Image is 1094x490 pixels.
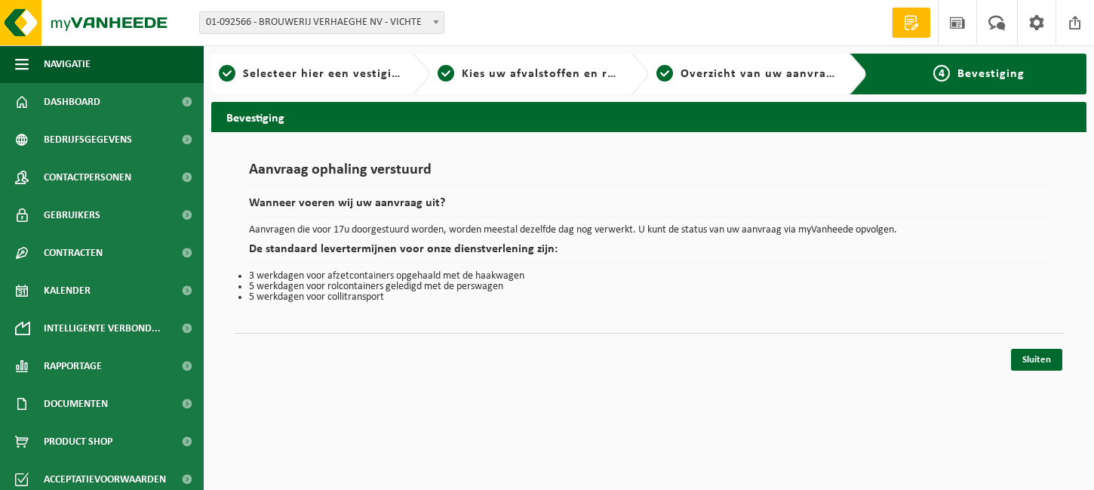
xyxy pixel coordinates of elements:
[957,68,1025,80] span: Bevestiging
[211,102,1086,131] h2: Bevestiging
[249,162,1049,186] h1: Aanvraag ophaling verstuurd
[681,68,840,80] span: Overzicht van uw aanvraag
[44,196,100,234] span: Gebruikers
[656,65,837,83] a: 3Overzicht van uw aanvraag
[44,45,91,83] span: Navigatie
[219,65,400,83] a: 1Selecteer hier een vestiging
[44,121,132,159] span: Bedrijfsgegevens
[462,68,669,80] span: Kies uw afvalstoffen en recipiënten
[199,11,444,34] span: 01-092566 - BROUWERIJ VERHAEGHE NV - VICHTE
[249,225,1049,236] p: Aanvragen die voor 17u doorgestuurd worden, worden meestal dezelfde dag nog verwerkt. U kunt de s...
[249,282,1049,292] li: 5 werkdagen voor rolcontainers geledigd met de perswagen
[656,65,673,82] span: 3
[44,423,112,461] span: Product Shop
[249,197,1049,217] h2: Wanneer voeren wij uw aanvraag uit?
[44,83,100,121] span: Dashboard
[1011,349,1062,371] a: Sluiten
[44,272,91,310] span: Kalender
[44,159,131,196] span: Contactpersonen
[933,65,950,82] span: 4
[249,271,1049,282] li: 3 werkdagen voor afzetcontainers opgehaald met de haakwagen
[438,65,619,83] a: 2Kies uw afvalstoffen en recipiënten
[219,65,235,82] span: 1
[243,68,406,80] span: Selecteer hier een vestiging
[200,12,444,33] span: 01-092566 - BROUWERIJ VERHAEGHE NV - VICHTE
[44,310,161,347] span: Intelligente verbond...
[44,234,103,272] span: Contracten
[249,243,1049,263] h2: De standaard levertermijnen voor onze dienstverlening zijn:
[44,385,108,423] span: Documenten
[44,347,102,385] span: Rapportage
[249,292,1049,303] li: 5 werkdagen voor collitransport
[438,65,454,82] span: 2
